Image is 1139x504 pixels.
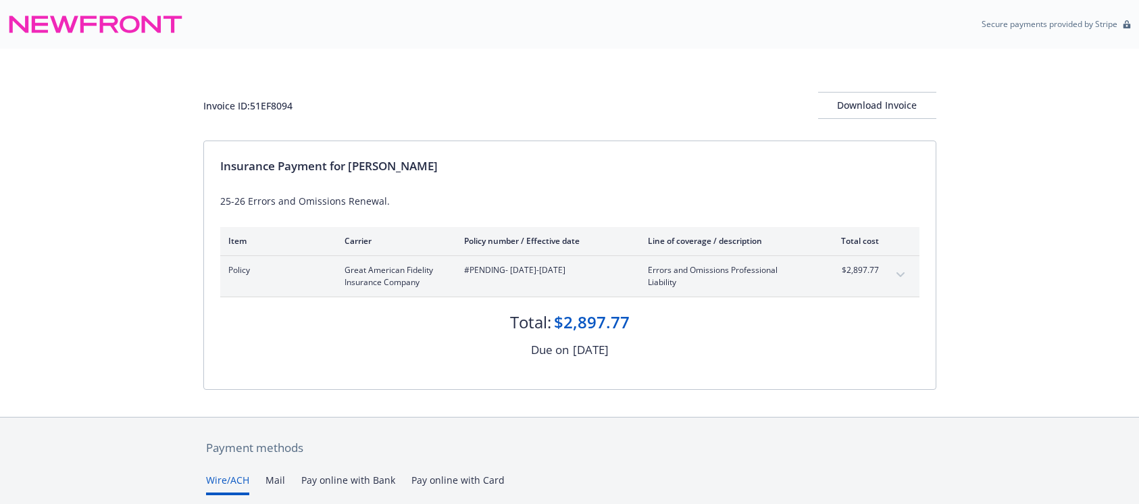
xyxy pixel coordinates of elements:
[411,473,505,495] button: Pay online with Card
[648,264,807,288] span: Errors and Omissions Professional Liability
[648,235,807,247] div: Line of coverage / description
[345,264,442,288] span: Great American Fidelity Insurance Company
[818,93,936,118] div: Download Invoice
[554,311,630,334] div: $2,897.77
[228,235,323,247] div: Item
[228,264,323,276] span: Policy
[265,473,285,495] button: Mail
[220,194,919,208] div: 25-26 Errors and Omissions Renewal.
[464,235,626,247] div: Policy number / Effective date
[573,341,609,359] div: [DATE]
[301,473,395,495] button: Pay online with Bank
[828,235,879,247] div: Total cost
[220,256,919,297] div: PolicyGreat American Fidelity Insurance Company#PENDING- [DATE]-[DATE]Errors and Omissions Profes...
[203,99,293,113] div: Invoice ID: 51EF8094
[828,264,879,276] span: $2,897.77
[206,439,934,457] div: Payment methods
[890,264,911,286] button: expand content
[464,264,626,276] span: #PENDING - [DATE]-[DATE]
[206,473,249,495] button: Wire/ACH
[345,235,442,247] div: Carrier
[510,311,551,334] div: Total:
[818,92,936,119] button: Download Invoice
[220,157,919,175] div: Insurance Payment for [PERSON_NAME]
[982,18,1117,30] p: Secure payments provided by Stripe
[531,341,569,359] div: Due on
